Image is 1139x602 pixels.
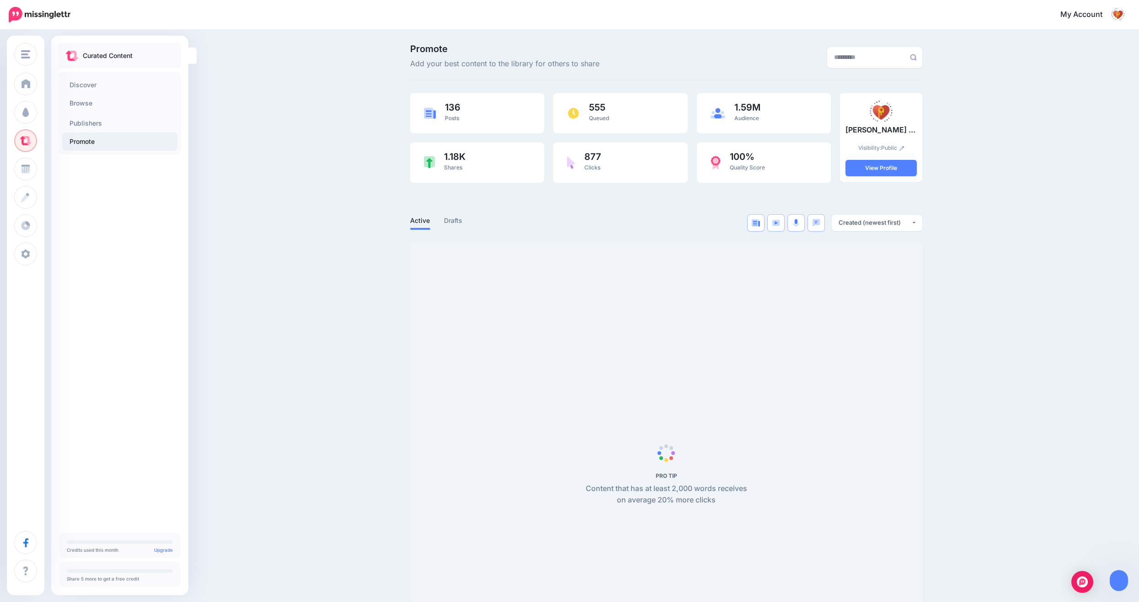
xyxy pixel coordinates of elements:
[812,219,820,227] img: chat-square-blue.png
[9,7,70,22] img: Missinglettr
[410,58,599,70] span: Add your best content to the library for others to share
[410,215,430,226] a: Active
[581,483,752,507] p: Content that has at least 2,000 words receives on average 20% more clicks
[444,164,462,171] span: Shares
[444,152,465,161] span: 1.18K
[881,144,904,151] a: Public
[1071,571,1093,593] div: Open Intercom Messenger
[410,44,599,53] span: Promote
[845,160,917,176] a: View Profile
[910,54,917,61] img: search-grey-6.png
[845,124,917,136] p: [PERSON_NAME] (Curate)
[734,103,760,112] span: 1.59M
[584,152,601,161] span: 877
[730,164,765,171] span: Quality Score
[772,220,780,226] img: video-blue.png
[589,103,609,112] span: 555
[845,143,917,153] p: Visibility:
[839,218,911,227] div: Created (newest first)
[734,115,759,121] span: Audience
[444,215,463,226] a: Drafts
[832,215,922,231] button: Created (newest first)
[21,50,30,58] img: menu.png
[711,108,725,119] img: users-blue.png
[567,156,575,169] img: pointer-purple.png
[730,152,765,161] span: 100%
[589,115,609,121] span: Queued
[1051,4,1125,26] a: My Account
[62,132,177,151] a: Promote
[581,472,752,479] h5: PRO TIP
[445,115,459,121] span: Posts
[62,114,177,132] a: Publishers
[752,219,760,227] img: article-blue.png
[83,50,133,61] p: Curated Content
[62,94,177,112] a: Browse
[584,164,600,171] span: Clicks
[711,156,721,169] img: prize-red.png
[445,103,460,112] span: 136
[66,51,78,61] img: curate.png
[62,76,177,94] a: Discover
[567,107,580,120] img: clock.png
[868,99,894,124] img: 636HHXWUKMFDH98Z6K7J6005QCT4GKX9_thumb.png
[424,156,435,169] img: share-green.png
[899,146,904,151] img: pencil.png
[793,219,799,227] img: microphone.png
[424,108,436,118] img: article-blue.png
